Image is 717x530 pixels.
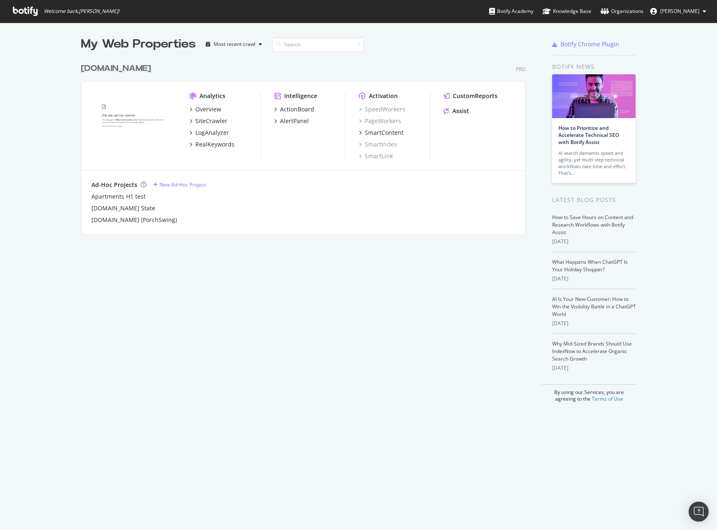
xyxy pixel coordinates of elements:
[274,117,309,125] a: AlertPanel
[195,117,227,125] div: SiteCrawler
[153,181,206,188] a: New Ad-Hoc Project
[81,53,532,234] div: grid
[359,140,397,149] a: SmartIndex
[359,129,404,137] a: SmartContent
[359,105,405,114] a: SpeedWorkers
[552,40,619,48] a: Botify Chrome Plugin
[552,340,632,362] a: Why Mid-Sized Brands Should Use IndexNow to Accelerate Organic Search Growth
[91,192,146,201] a: Apartments H1 test
[552,214,633,236] a: How to Save Hours on Content and Research Workflows with Botify Assist
[444,107,469,115] a: Assist
[359,117,401,125] a: PageWorkers
[689,502,709,522] div: Open Intercom Messenger
[644,5,713,18] button: [PERSON_NAME]
[284,92,317,100] div: Intelligence
[369,92,398,100] div: Activation
[91,204,155,212] a: [DOMAIN_NAME] State
[552,238,636,245] div: [DATE]
[552,364,636,372] div: [DATE]
[552,320,636,327] div: [DATE]
[552,62,636,71] div: Botify news
[91,92,176,159] img: www.homes.com
[552,258,628,273] a: What Happens When ChatGPT Is Your Holiday Shopper?
[560,40,619,48] div: Botify Chrome Plugin
[558,124,619,146] a: How to Prioritize and Accelerate Technical SEO with Botify Assist
[601,7,644,15] div: Organizations
[558,150,629,177] div: AI search demands speed and agility, yet multi-step technical workflows take time and effort. Tha...
[592,395,623,402] a: Terms of Use
[516,66,525,73] div: Pro
[453,92,497,100] div: CustomReports
[552,295,636,318] a: AI Is Your New Customer: How to Win the Visibility Battle in a ChatGPT World
[444,92,497,100] a: CustomReports
[452,107,469,115] div: Assist
[189,117,227,125] a: SiteCrawler
[272,37,364,52] input: Search
[274,105,314,114] a: ActionBoard
[552,195,636,204] div: Latest Blog Posts
[81,63,154,75] a: [DOMAIN_NAME]
[91,216,177,224] a: [DOMAIN_NAME] (PorchSwing)
[214,42,255,47] div: Most recent crawl
[44,8,119,15] span: Welcome back, [PERSON_NAME] !
[202,38,265,51] button: Most recent crawl
[195,105,221,114] div: Overview
[189,129,229,137] a: LogAnalyzer
[365,129,404,137] div: SmartContent
[543,7,591,15] div: Knowledge Base
[489,7,533,15] div: Botify Academy
[280,105,314,114] div: ActionBoard
[199,92,225,100] div: Analytics
[189,140,235,149] a: RealKeywords
[542,384,636,402] div: By using our Services, you are agreeing to the
[552,275,636,283] div: [DATE]
[195,140,235,149] div: RealKeywords
[81,63,151,75] div: [DOMAIN_NAME]
[552,74,636,118] img: How to Prioritize and Accelerate Technical SEO with Botify Assist
[660,8,699,15] span: Todd
[91,181,137,189] div: Ad-Hoc Projects
[359,152,393,160] a: SmartLink
[189,105,221,114] a: Overview
[159,181,206,188] div: New Ad-Hoc Project
[280,117,309,125] div: AlertPanel
[195,129,229,137] div: LogAnalyzer
[81,36,196,53] div: My Web Properties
